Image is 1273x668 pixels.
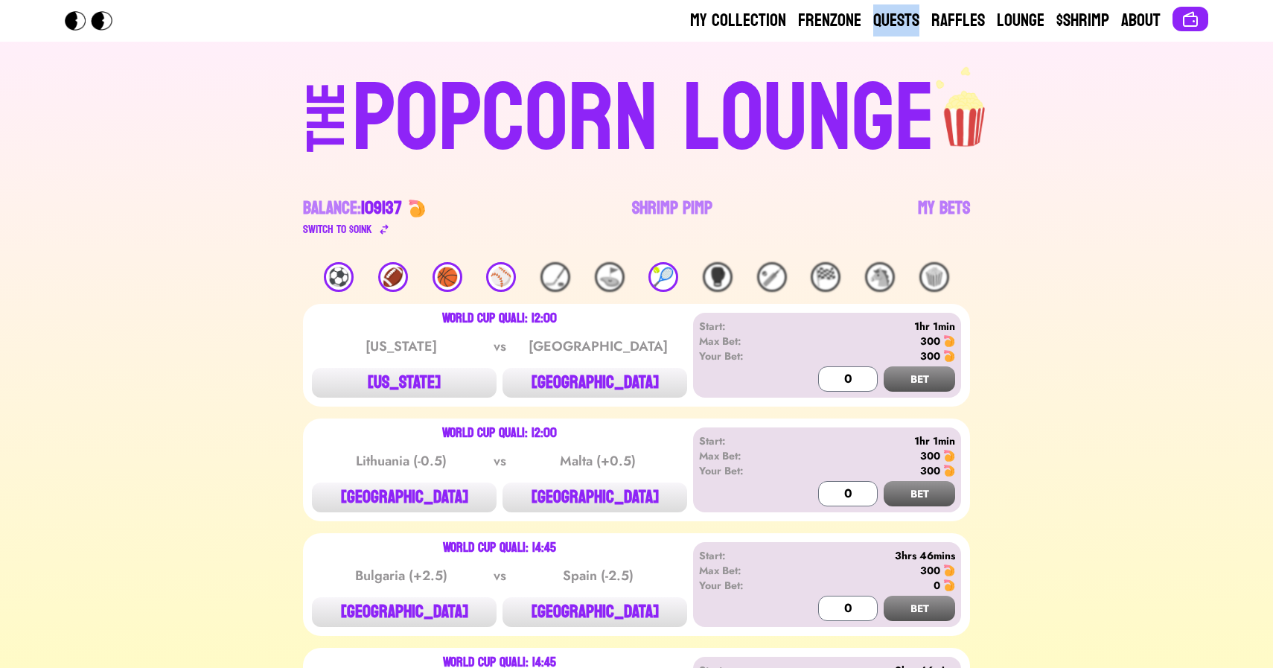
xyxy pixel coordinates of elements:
button: [GEOGRAPHIC_DATA] [312,597,497,627]
div: 🏏 [757,262,787,292]
div: THE [300,83,354,182]
div: ⚽️ [324,262,354,292]
a: THEPOPCORN LOUNGEpopcorn [178,66,1095,167]
div: vs [491,451,509,471]
div: 🐴 [865,262,895,292]
div: 1hr 1min [785,319,955,334]
img: 🍤 [408,200,426,217]
div: 🏈 [378,262,408,292]
div: vs [491,336,509,357]
img: 🍤 [943,564,955,576]
button: BET [884,596,955,621]
div: 🏁 [811,262,840,292]
a: Lounge [997,9,1044,33]
img: popcorn [935,66,996,149]
div: 300 [920,448,940,463]
div: Max Bet: [699,448,785,463]
img: 🍤 [943,450,955,462]
div: 300 [920,334,940,349]
div: Max Bet: [699,563,785,578]
div: Start: [699,433,785,448]
div: Lithuania (-0.5) [326,451,476,471]
div: vs [491,565,509,586]
div: 🎾 [648,262,678,292]
div: 1hr 1min [785,433,955,448]
img: 🍤 [943,350,955,362]
div: ⛳️ [595,262,625,292]
div: [US_STATE] [326,336,476,357]
div: [GEOGRAPHIC_DATA] [523,336,673,357]
button: [GEOGRAPHIC_DATA] [502,483,687,512]
div: ⚾️ [486,262,516,292]
div: Your Bet: [699,463,785,478]
div: Start: [699,548,785,563]
a: Shrimp Pimp [632,197,712,238]
div: 300 [920,349,940,363]
button: [US_STATE] [312,368,497,398]
img: Connect wallet [1181,10,1199,28]
button: BET [884,366,955,392]
a: My Collection [690,9,786,33]
div: Malta (+0.5) [523,451,673,471]
div: Bulgaria (+2.5) [326,565,476,586]
div: Your Bet: [699,578,785,593]
div: 0 [934,578,940,593]
div: 300 [920,463,940,478]
div: 🍿 [919,262,949,292]
div: World Cup Quali: 12:00 [442,427,557,439]
div: 3hrs 46mins [785,548,955,563]
div: Switch to $ OINK [303,220,372,238]
button: BET [884,481,955,506]
div: World Cup Quali: 12:00 [442,313,557,325]
a: Frenzone [798,9,861,33]
div: Your Bet: [699,349,785,363]
a: Quests [873,9,919,33]
a: My Bets [918,197,970,238]
div: 300 [920,563,940,578]
a: Raffles [931,9,985,33]
a: About [1121,9,1161,33]
a: $Shrimp [1056,9,1109,33]
div: 🥊 [703,262,733,292]
div: Spain (-2.5) [523,565,673,586]
div: Start: [699,319,785,334]
button: [GEOGRAPHIC_DATA] [312,483,497,512]
button: [GEOGRAPHIC_DATA] [502,597,687,627]
button: [GEOGRAPHIC_DATA] [502,368,687,398]
img: 🍤 [943,579,955,591]
img: 🍤 [943,335,955,347]
img: 🍤 [943,465,955,477]
div: 🏀 [433,262,462,292]
img: Popcorn [65,11,124,31]
div: World Cup Quali: 14:45 [443,542,556,554]
div: POPCORN LOUNGE [352,71,935,167]
div: Balance: [303,197,402,220]
span: 109137 [361,192,402,224]
div: Max Bet: [699,334,785,349]
div: 🏒 [540,262,570,292]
